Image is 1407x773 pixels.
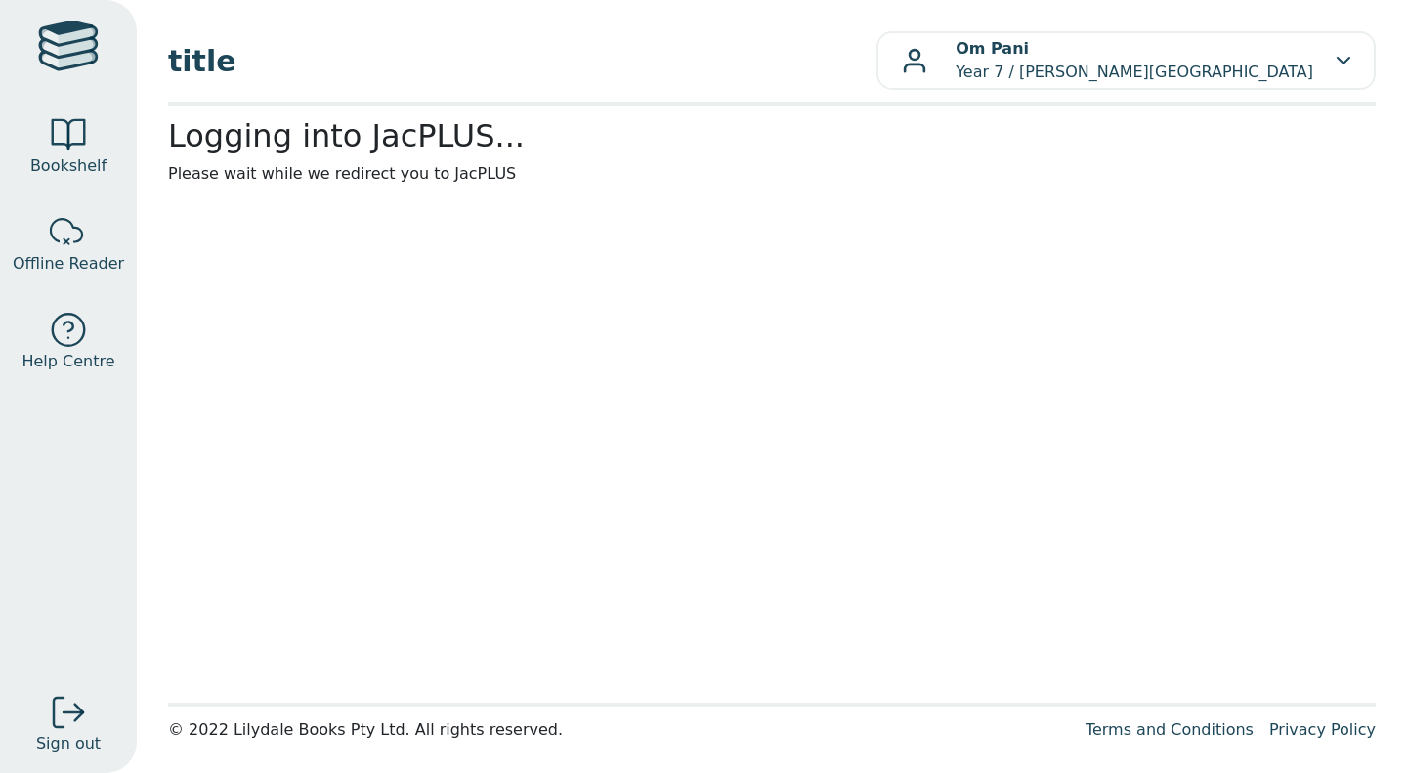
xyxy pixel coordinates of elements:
span: Offline Reader [13,252,124,276]
a: Terms and Conditions [1086,720,1254,739]
a: Privacy Policy [1269,720,1376,739]
span: title [168,39,876,83]
button: Om PaniYear 7 / [PERSON_NAME][GEOGRAPHIC_DATA] [876,31,1376,90]
span: Help Centre [21,350,114,373]
p: Please wait while we redirect you to JacPLUS [168,162,1376,186]
b: Om Pani [956,39,1029,58]
div: © 2022 Lilydale Books Pty Ltd. All rights reserved. [168,718,1070,742]
h2: Logging into JacPLUS... [168,117,1376,154]
span: Sign out [36,732,101,755]
span: Bookshelf [30,154,107,178]
p: Year 7 / [PERSON_NAME][GEOGRAPHIC_DATA] [956,37,1313,84]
